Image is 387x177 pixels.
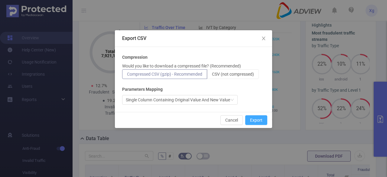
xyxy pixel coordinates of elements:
[122,35,265,42] div: Export CSV
[212,72,254,77] span: CSV (not compressed)
[122,63,241,69] p: Would you like to download a compressed file? (Recommended)
[220,115,243,125] button: Cancel
[122,54,148,61] b: Compression
[127,72,202,77] span: Compressed CSV (gzip) - Recommended
[255,30,272,47] button: Close
[126,95,230,104] div: Single Column Containing Original Value And New Value
[261,36,266,41] i: icon: close
[122,86,163,93] b: Parameters Mapping
[245,115,267,125] button: Export
[230,98,234,102] i: icon: down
